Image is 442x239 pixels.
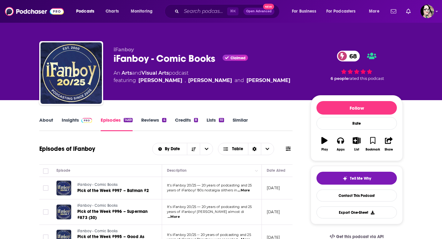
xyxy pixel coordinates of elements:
[77,229,151,234] a: iFanboy - Comic Books
[132,70,142,76] span: and
[175,117,198,131] a: Credits8
[141,117,166,131] a: Reviews4
[188,77,232,84] a: Ron Richards
[39,145,95,153] h1: Episodes of iFanboy
[187,143,200,155] button: Sort Direction
[167,205,252,209] span: It’s iFanboy 20/25 — 20 years of podcasting and 25
[138,77,182,84] a: Conor Kilpatrick
[404,6,413,17] a: Show notifications dropdown
[321,148,328,151] div: Play
[76,7,94,16] span: Podcasts
[232,147,243,151] span: Table
[316,172,397,185] button: tell me why sparkleTell Me Why
[233,117,248,131] a: Similar
[369,7,379,16] span: More
[354,148,359,151] div: List
[101,117,133,131] a: Episodes1469
[385,148,393,151] div: Share
[267,209,280,214] p: [DATE]
[343,51,360,61] span: 68
[243,8,274,15] button: Open AdvancedNew
[77,182,150,188] a: iFanboy - Comic Books
[227,7,238,15] span: ⌘ K
[316,117,397,130] div: Rate
[167,233,251,237] span: It's iFanboy 20/25 -- 20 years of podcasting and 25
[350,176,371,181] span: Tell Me Why
[326,7,356,16] span: For Podcasters
[421,5,434,18] span: Logged in as kdaneman
[62,117,92,131] a: InsightsPodchaser Pro
[388,6,399,17] a: Show notifications dropdown
[170,4,285,18] div: Search podcasts, credits, & more...
[77,203,118,208] span: iFanboy - Comic Books
[288,6,324,16] button: open menu
[167,167,187,174] div: Description
[102,6,122,16] a: Charts
[124,118,133,122] div: 1469
[114,77,290,84] span: featuring
[41,42,102,104] img: iFanboy - Comic Books
[185,77,186,84] span: ,
[77,203,151,209] a: iFanboy - Comic Books
[253,167,260,174] button: Column Actions
[165,147,182,151] span: By Date
[77,209,148,220] span: Pick of the Week #996 – Superman #873 (30)
[207,117,224,131] a: Lists10
[292,7,316,16] span: For Business
[152,143,213,155] h2: Choose List sort
[77,188,149,193] span: Pick of the Week #997 – Batman #2
[348,76,384,81] span: rated this podcast
[337,51,360,61] a: 68
[39,117,53,131] a: About
[77,182,118,187] span: iFanboy - Comic Books
[153,147,187,151] button: open menu
[167,188,237,192] span: years of iFanboy! ’80s nostalgia slithers in
[322,6,365,16] button: open menu
[366,148,380,151] div: Bookmark
[316,190,397,202] a: Contact This Podcast
[114,47,134,53] span: iFanboy
[316,101,397,115] button: Follow
[122,70,132,76] a: Arts
[142,70,169,76] a: Visual Arts
[43,209,48,215] span: Toggle select row
[56,167,70,174] div: Episode
[5,6,64,17] a: Podchaser - Follow, Share and Rate Podcasts
[235,77,244,84] span: and
[238,188,250,193] span: ...More
[106,7,119,16] span: Charts
[349,133,365,155] button: List
[167,210,244,214] span: years of iFanboy! [PERSON_NAME] almost di
[267,185,280,190] p: [DATE]
[162,118,166,122] div: 4
[311,47,403,85] div: 68 6 peoplerated this podcast
[421,5,434,18] img: User Profile
[316,206,397,218] button: Export One-Sheet
[194,118,198,122] div: 8
[381,133,397,155] button: Share
[168,214,180,219] span: ...More
[231,57,246,60] span: Claimed
[77,188,150,194] a: Pick of the Week #997 – Batman #2
[181,6,227,16] input: Search podcasts, credits, & more...
[331,76,348,81] span: 6 people
[114,69,290,84] div: An podcast
[77,229,118,233] span: iFanboy - Comic Books
[337,148,345,151] div: Apps
[246,77,290,84] div: [PERSON_NAME]
[167,183,252,187] span: It’s iFanboy 20/25 — 20 years of podcasting and 25
[200,143,213,155] button: open menu
[248,143,261,155] div: Sort Direction
[43,185,48,191] span: Toggle select row
[267,167,285,174] div: Date Aired
[263,4,274,10] span: New
[218,143,274,155] button: Choose View
[316,133,332,155] button: Play
[246,10,272,13] span: Open Advanced
[81,118,92,123] img: Podchaser Pro
[343,176,347,181] img: tell me why sparkle
[365,133,381,155] button: Bookmark
[72,6,102,16] button: open menu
